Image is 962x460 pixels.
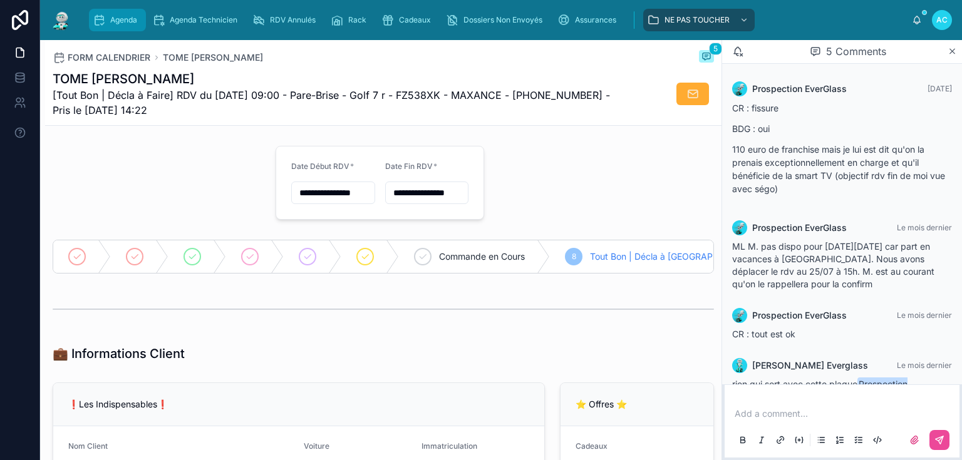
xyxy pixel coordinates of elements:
span: rien qui sort avec cette plaque [732,379,908,402]
span: Cadeaux [399,15,431,25]
span: Prospection EverGlass [752,309,847,322]
span: 8 [572,252,576,262]
span: Le mois dernier [897,310,952,320]
span: Le mois dernier [897,360,952,370]
span: 5 Comments [826,44,886,59]
span: ML M. pas dispo pour [DATE][DATE] car part en vacances à [GEOGRAPHIC_DATA]. Nous avons déplacer l... [732,241,934,289]
span: CR : tout est ok [732,329,795,339]
h1: 💼 Informations Client [53,345,185,362]
span: Prospection EverGlass [752,83,847,95]
span: Immatriculation [422,441,477,451]
span: ❗Les Indispensables❗ [68,399,168,409]
a: Rack [327,9,375,31]
span: Date Début RDV [291,161,349,171]
span: Assurances [575,15,616,25]
p: 110 euro de franchise mais je lui est dit qu'on la prenais exceptionnellement en charge et qu'il ... [732,143,952,195]
span: [DATE] [928,84,952,93]
span: Commande en Cours [439,250,525,263]
a: Assurances [554,9,625,31]
button: 5 [699,50,714,65]
p: CR : fissure [732,101,952,115]
span: 5 [709,43,722,55]
p: BDG : oui [732,122,952,135]
img: App logo [50,10,73,30]
a: Cadeaux [378,9,440,31]
span: ⭐ Offres ⭐ [576,399,627,409]
a: RDV Annulés [249,9,324,31]
span: NE PAS TOUCHER [665,15,730,25]
span: RDV Annulés [270,15,316,25]
div: scrollable content [83,6,912,34]
a: TOME [PERSON_NAME] [163,51,263,64]
span: FORM CALENDRIER [68,51,150,64]
a: NE PAS TOUCHER [643,9,755,31]
a: Agenda [89,9,146,31]
a: FORM CALENDRIER [53,51,150,64]
span: AC [936,15,948,25]
span: Rack [348,15,366,25]
span: Le mois dernier [897,223,952,232]
a: Agenda Technicien [148,9,246,31]
span: Voiture [304,441,329,451]
span: [Tout Bon | Décla à Faire] RDV du [DATE] 09:00 - Pare-Brise - Golf 7 r - FZ538XK - MAXANCE - [PHO... [53,88,620,118]
span: Cadeaux [576,441,608,451]
span: Prospection EverGlass [752,222,847,234]
h1: TOME [PERSON_NAME] [53,70,620,88]
span: Dossiers Non Envoyés [463,15,542,25]
span: [PERSON_NAME] Everglass [752,359,868,372]
span: Nom Client [68,441,108,451]
span: Tout Bon | Décla à [GEOGRAPHIC_DATA] [590,250,757,263]
span: Agenda Technicien [170,15,237,25]
span: Date Fin RDV [385,161,433,171]
span: Agenda [110,15,137,25]
a: Dossiers Non Envoyés [442,9,551,31]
